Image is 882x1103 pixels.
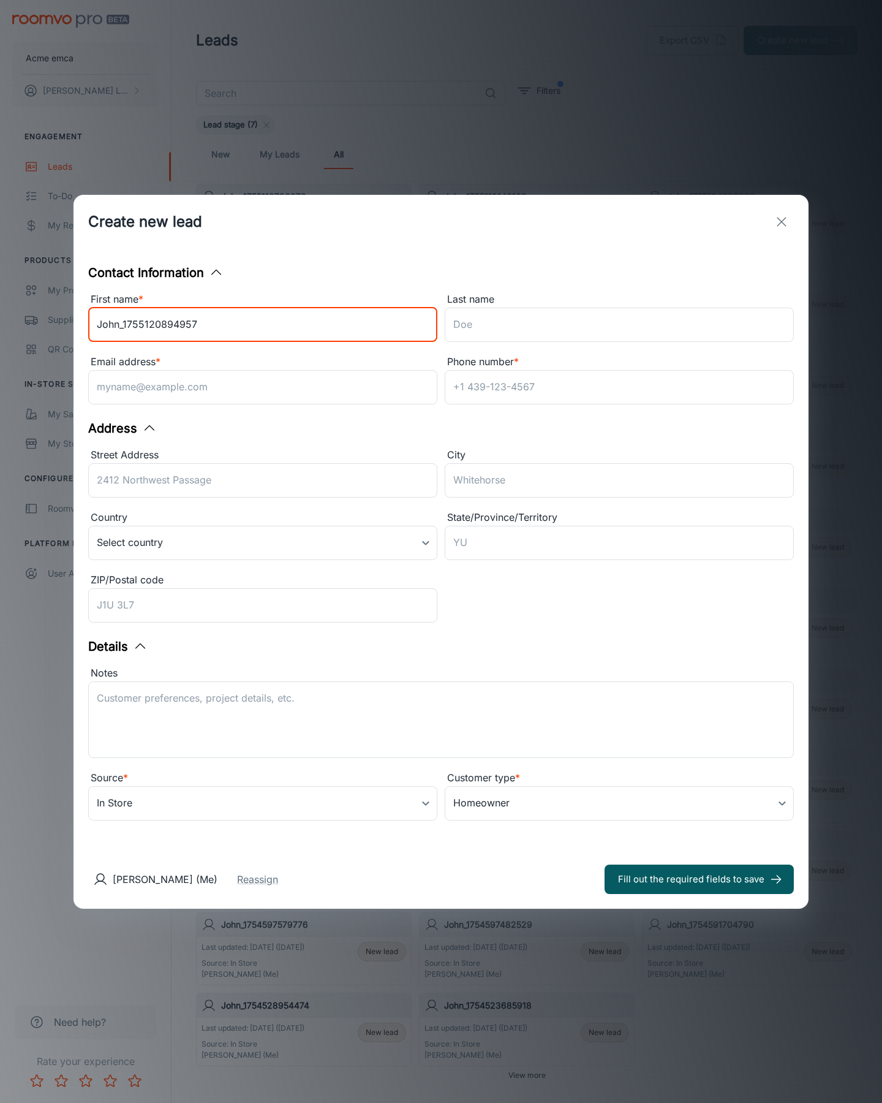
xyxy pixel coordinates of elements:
button: Fill out the required fields to save [605,865,794,894]
div: Street Address [88,447,437,463]
input: 2412 Northwest Passage [88,463,437,498]
div: ZIP/Postal code [88,572,437,588]
div: Select country [88,526,437,560]
div: Customer type [445,770,794,786]
input: Whitehorse [445,463,794,498]
div: State/Province/Territory [445,510,794,526]
div: City [445,447,794,463]
div: Country [88,510,437,526]
button: Reassign [237,872,278,887]
div: Homeowner [445,786,794,821]
div: Email address [88,354,437,370]
input: John [88,308,437,342]
div: Last name [445,292,794,308]
button: Contact Information [88,263,224,282]
div: Phone number [445,354,794,370]
button: Address [88,419,157,438]
input: J1U 3L7 [88,588,437,623]
h1: Create new lead [88,211,202,233]
div: Notes [88,665,794,681]
div: First name [88,292,437,308]
input: Doe [445,308,794,342]
div: In Store [88,786,437,821]
p: [PERSON_NAME] (Me) [113,872,217,887]
button: Details [88,637,148,656]
input: myname@example.com [88,370,437,404]
input: +1 439-123-4567 [445,370,794,404]
div: Source [88,770,437,786]
button: exit [769,210,794,234]
input: YU [445,526,794,560]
